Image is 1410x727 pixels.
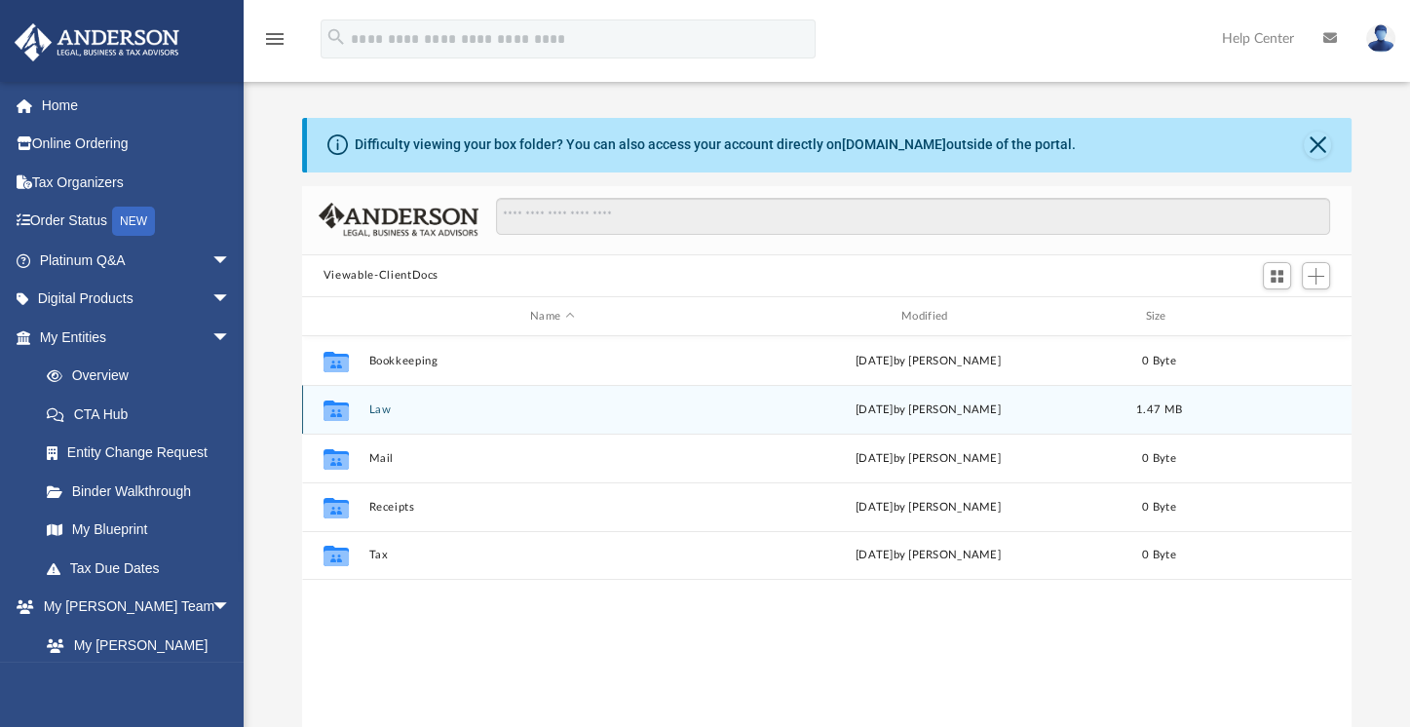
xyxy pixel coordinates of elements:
div: Modified [743,308,1111,325]
button: Receipts [368,501,736,514]
a: Binder Walkthrough [27,472,260,511]
a: Digital Productsarrow_drop_down [14,280,260,319]
a: My Blueprint [27,511,250,550]
button: Tax [368,550,736,562]
a: Home [14,86,260,125]
a: Tax Organizers [14,163,260,202]
div: NEW [112,207,155,236]
span: arrow_drop_down [211,318,250,358]
div: [DATE] by [PERSON_NAME] [744,402,1112,419]
a: [DOMAIN_NAME] [842,136,946,152]
i: search [325,26,347,48]
button: Add [1302,262,1331,289]
div: Name [367,308,735,325]
span: 0 Byte [1142,453,1176,464]
div: Difficulty viewing your box folder? You can also access your account directly on outside of the p... [355,134,1076,155]
a: Online Ordering [14,125,260,164]
span: 0 Byte [1142,502,1176,513]
button: Law [368,403,736,416]
a: My [PERSON_NAME] Team [27,626,241,688]
span: 0 Byte [1142,551,1176,561]
span: arrow_drop_down [211,280,250,320]
a: Order StatusNEW [14,202,260,242]
img: Anderson Advisors Platinum Portal [9,23,185,61]
div: [DATE] by [PERSON_NAME] [744,499,1112,517]
a: Entity Change Request [27,434,260,473]
a: Overview [27,357,260,396]
span: 1.47 MB [1136,404,1182,415]
div: [DATE] by [PERSON_NAME] [744,353,1112,370]
a: My Entitiesarrow_drop_down [14,318,260,357]
span: arrow_drop_down [211,588,250,628]
img: User Pic [1366,24,1395,53]
a: Tax Due Dates [27,549,260,588]
div: id [311,308,360,325]
button: Switch to Grid View [1263,262,1292,289]
div: Size [1120,308,1198,325]
a: My [PERSON_NAME] Teamarrow_drop_down [14,588,250,627]
input: Search files and folders [496,198,1331,235]
div: id [1206,308,1343,325]
span: 0 Byte [1142,356,1176,366]
span: arrow_drop_down [211,241,250,281]
a: CTA Hub [27,395,260,434]
a: menu [263,37,286,51]
i: menu [263,27,286,51]
button: Bookkeeping [368,355,736,367]
button: Close [1304,132,1331,159]
button: Mail [368,452,736,465]
button: Viewable-ClientDocs [324,267,438,285]
div: [DATE] by [PERSON_NAME] [744,548,1112,565]
div: [DATE] by [PERSON_NAME] [744,450,1112,468]
a: Platinum Q&Aarrow_drop_down [14,241,260,280]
